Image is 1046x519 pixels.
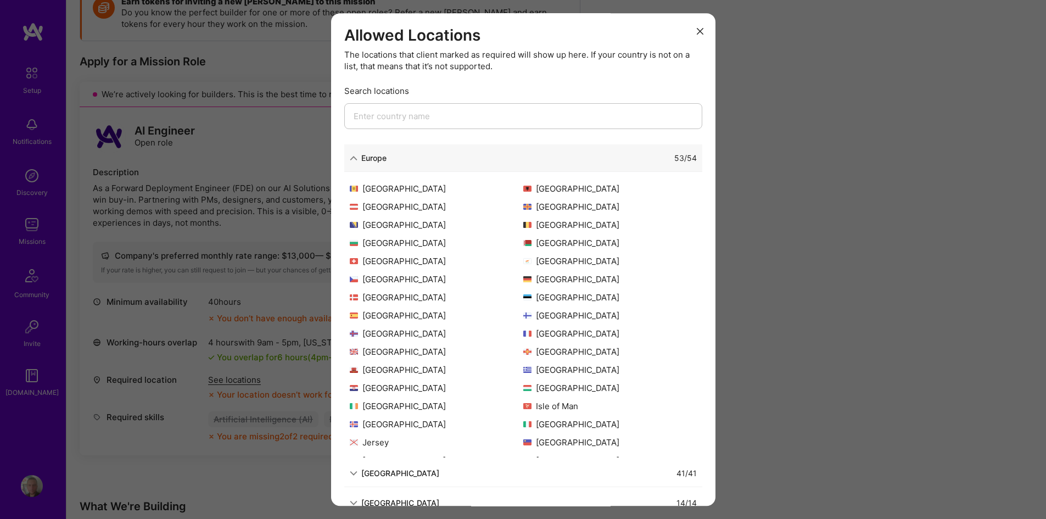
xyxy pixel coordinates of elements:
i: icon Close [697,28,703,35]
img: Bosnia and Herzegovina [350,222,358,228]
img: Spain [350,312,358,319]
img: Iceland [350,421,358,427]
div: 41 / 41 [676,467,697,479]
div: [GEOGRAPHIC_DATA] [523,183,697,194]
div: The locations that client marked as required will show up here. If your country is not on a list,... [344,49,702,72]
div: [GEOGRAPHIC_DATA] [361,467,439,479]
div: [GEOGRAPHIC_DATA] [350,328,523,339]
div: [GEOGRAPHIC_DATA] [350,255,523,267]
img: Jersey [350,439,358,445]
img: Croatia [350,385,358,391]
img: Switzerland [350,258,358,264]
div: [GEOGRAPHIC_DATA] [523,382,697,394]
img: Finland [523,312,532,319]
img: Germany [523,276,532,282]
img: Faroe Islands [350,331,358,337]
div: [GEOGRAPHIC_DATA] [523,455,697,466]
div: Isle of Man [523,400,697,412]
div: [GEOGRAPHIC_DATA] [523,274,697,285]
div: [GEOGRAPHIC_DATA] [350,292,523,303]
i: icon ArrowDown [350,470,357,477]
div: 53 / 54 [674,152,697,164]
div: [GEOGRAPHIC_DATA] [523,255,697,267]
div: [GEOGRAPHIC_DATA] [350,274,523,285]
div: [GEOGRAPHIC_DATA] [523,219,697,231]
img: Andorra [350,186,358,192]
img: Isle of Man [523,403,532,409]
img: Liechtenstein [523,439,532,445]
div: Jersey [350,437,523,448]
div: [GEOGRAPHIC_DATA] [350,400,523,412]
img: Italy [523,421,532,427]
img: France [523,331,532,337]
div: [GEOGRAPHIC_DATA] [523,418,697,430]
img: Hungary [523,385,532,391]
img: Albania [523,186,532,192]
div: [GEOGRAPHIC_DATA] [523,328,697,339]
div: [GEOGRAPHIC_DATA] [523,364,697,376]
div: [GEOGRAPHIC_DATA] [350,310,523,321]
i: icon ArrowDown [350,499,357,507]
i: icon ArrowDown [350,154,357,162]
img: Belarus [523,240,532,246]
img: Czech Republic [350,276,358,282]
div: [GEOGRAPHIC_DATA] [523,201,697,213]
img: Belgium [523,222,532,228]
img: Bulgaria [350,240,358,246]
div: [GEOGRAPHIC_DATA] [350,237,523,249]
div: [GEOGRAPHIC_DATA] [350,364,523,376]
div: [GEOGRAPHIC_DATA] [350,219,523,231]
div: [GEOGRAPHIC_DATA] [350,382,523,394]
img: Ireland [350,403,358,409]
div: [GEOGRAPHIC_DATA] [350,418,523,430]
input: Enter country name [344,103,702,129]
div: [GEOGRAPHIC_DATA] [350,183,523,194]
img: Greece [523,367,532,373]
div: [GEOGRAPHIC_DATA] [350,201,523,213]
div: [GEOGRAPHIC_DATA] [523,437,697,448]
div: [GEOGRAPHIC_DATA] [361,497,439,509]
img: Åland [523,204,532,210]
div: [GEOGRAPHIC_DATA] [523,346,697,358]
div: [GEOGRAPHIC_DATA] [523,237,697,249]
div: [GEOGRAPHIC_DATA] [350,455,523,466]
img: Estonia [523,294,532,300]
div: [GEOGRAPHIC_DATA] [523,292,697,303]
div: Search locations [344,85,702,97]
h3: Allowed Locations [344,26,702,45]
div: [GEOGRAPHIC_DATA] [523,310,697,321]
div: modal [331,13,715,506]
img: Guernsey [523,349,532,355]
img: United Kingdom [350,349,358,355]
img: Gibraltar [350,367,358,373]
div: Europe [361,152,387,164]
div: 14 / 14 [676,497,697,509]
img: Austria [350,204,358,210]
img: Denmark [350,294,358,300]
img: Cyprus [523,258,532,264]
div: [GEOGRAPHIC_DATA] [350,346,523,358]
